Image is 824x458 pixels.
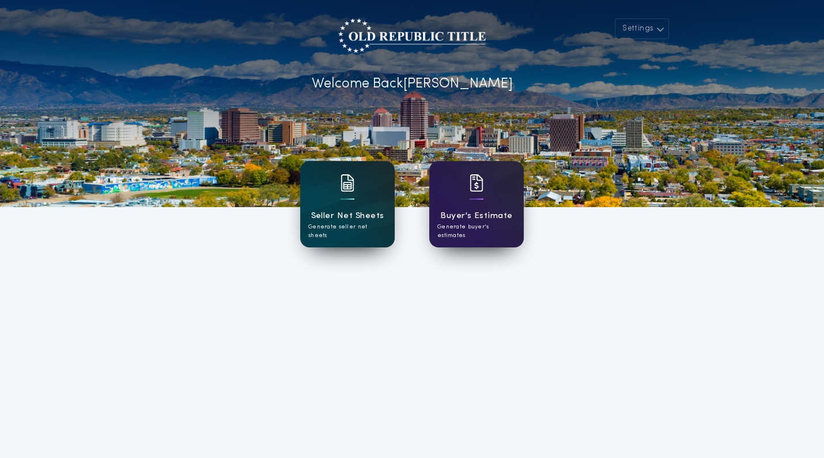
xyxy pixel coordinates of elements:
[470,174,483,192] img: card icon
[311,209,384,223] h1: Seller Net Sheets
[312,74,513,94] p: Welcome Back [PERSON_NAME]
[338,18,486,53] img: account-logo
[429,161,524,247] a: card iconBuyer's EstimateGenerate buyer's estimates
[341,174,354,192] img: card icon
[437,223,516,240] p: Generate buyer's estimates
[440,209,512,223] h1: Buyer's Estimate
[300,161,395,247] a: card iconSeller Net SheetsGenerate seller net sheets
[615,18,669,39] button: Settings
[308,223,387,240] p: Generate seller net sheets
